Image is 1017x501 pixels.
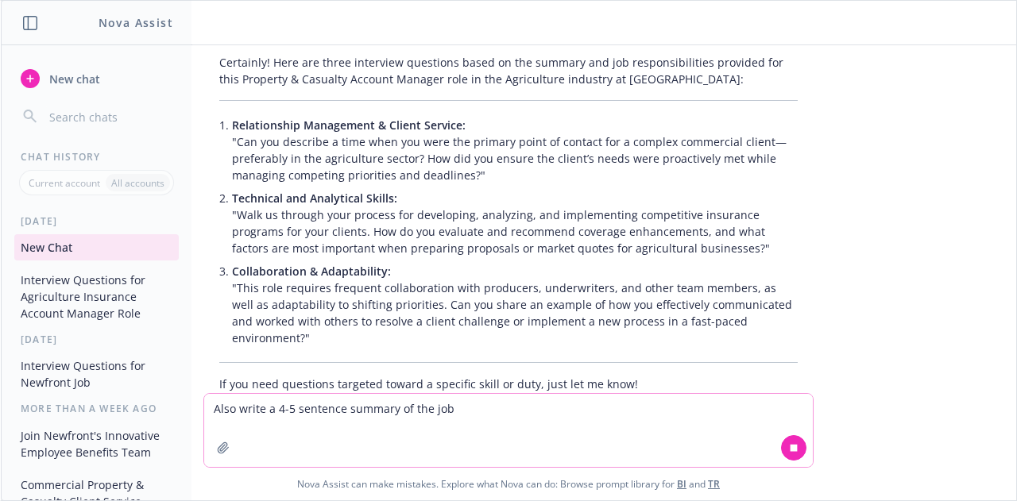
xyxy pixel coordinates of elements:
p: All accounts [111,176,164,190]
a: BI [677,477,686,491]
div: More than a week ago [2,402,191,415]
span: Nova Assist can make mistakes. Explore what Nova can do: Browse prompt library for and [7,468,1010,500]
p: Current account [29,176,100,190]
span: Technical and Analytical Skills: [232,191,397,206]
button: New chat [14,64,179,93]
input: Search chats [46,106,172,128]
div: [DATE] [2,214,191,228]
button: Join Newfront's Innovative Employee Benefits Team [14,422,179,465]
a: TR [708,477,720,491]
p: "This role requires frequent collaboration with producers, underwriters, and other team members, ... [232,263,798,346]
span: Collaboration & Adaptability: [232,264,391,279]
button: Interview Questions for Newfront Job [14,353,179,395]
span: New chat [46,71,100,87]
span: Relationship Management & Client Service: [232,118,466,133]
h1: Nova Assist [99,14,173,31]
div: [DATE] [2,333,191,346]
p: "Walk us through your process for developing, analyzing, and implementing competitive insurance p... [232,190,798,256]
button: Interview Questions for Agriculture Insurance Account Manager Role [14,267,179,326]
p: Certainly! Here are three interview questions based on the summary and job responsibilities provi... [219,54,798,87]
p: "Can you describe a time when you were the primary point of contact for a complex commercial clie... [232,117,798,183]
div: Chat History [2,150,191,164]
p: If you need questions targeted toward a specific skill or duty, just let me know! [219,376,798,392]
button: New Chat [14,234,179,260]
